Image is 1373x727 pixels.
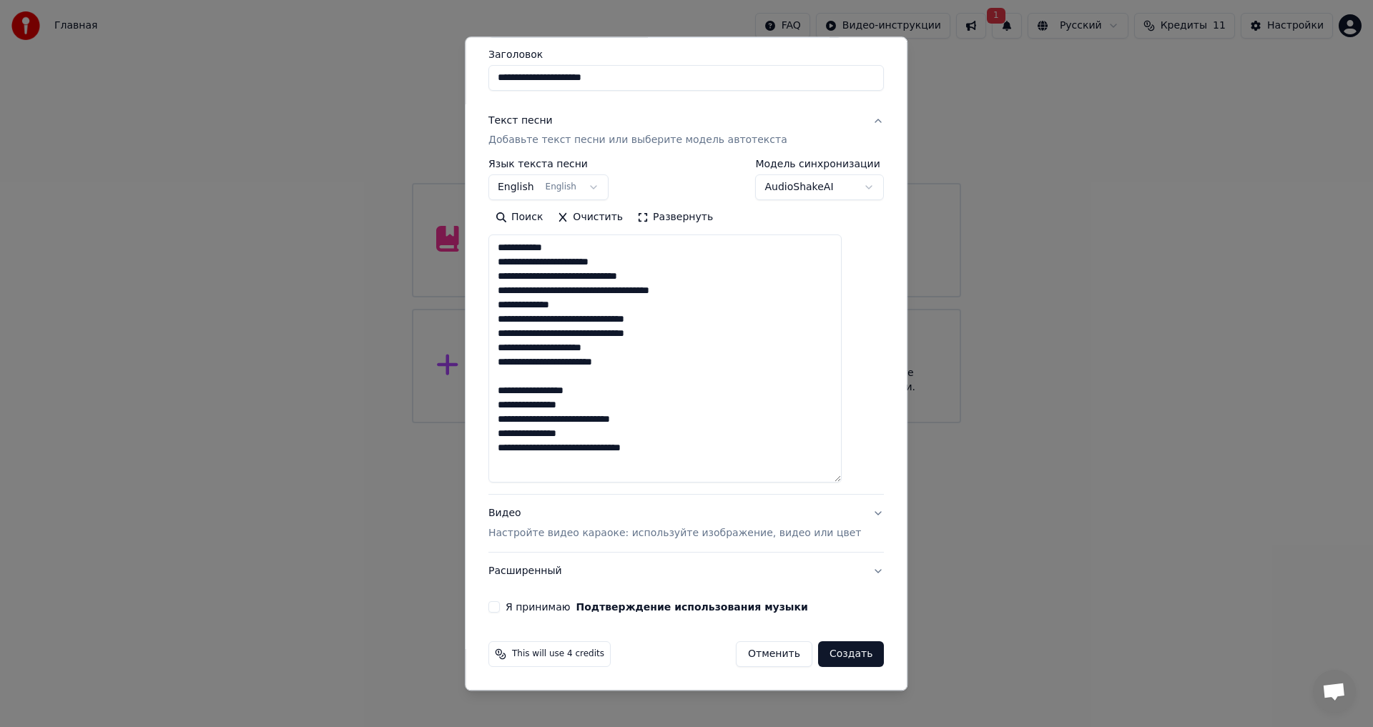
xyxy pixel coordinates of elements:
div: Текст песни [488,114,553,128]
button: ВидеоНастройте видео караоке: используйте изображение, видео или цвет [488,495,884,553]
button: Поиск [488,207,550,229]
label: Заголовок [488,49,884,59]
button: Текст песниДобавьте текст песни или выберите модель автотекста [488,102,884,159]
p: Настройте видео караоке: используйте изображение, видео или цвет [488,527,861,541]
span: This will use 4 credits [512,649,604,661]
button: Развернуть [630,207,720,229]
p: Добавьте текст песни или выберите модель автотекста [488,134,787,148]
div: Текст песниДобавьте текст песни или выберите модель автотекста [488,159,884,495]
label: Я принимаю [506,603,808,613]
button: Очистить [551,207,631,229]
label: Язык текста песни [488,159,609,169]
div: Видео [488,507,861,541]
label: Модель синхронизации [756,159,885,169]
button: Я принимаю [576,603,808,613]
button: Создать [818,642,884,668]
button: Отменить [736,642,812,668]
button: Расширенный [488,553,884,590]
